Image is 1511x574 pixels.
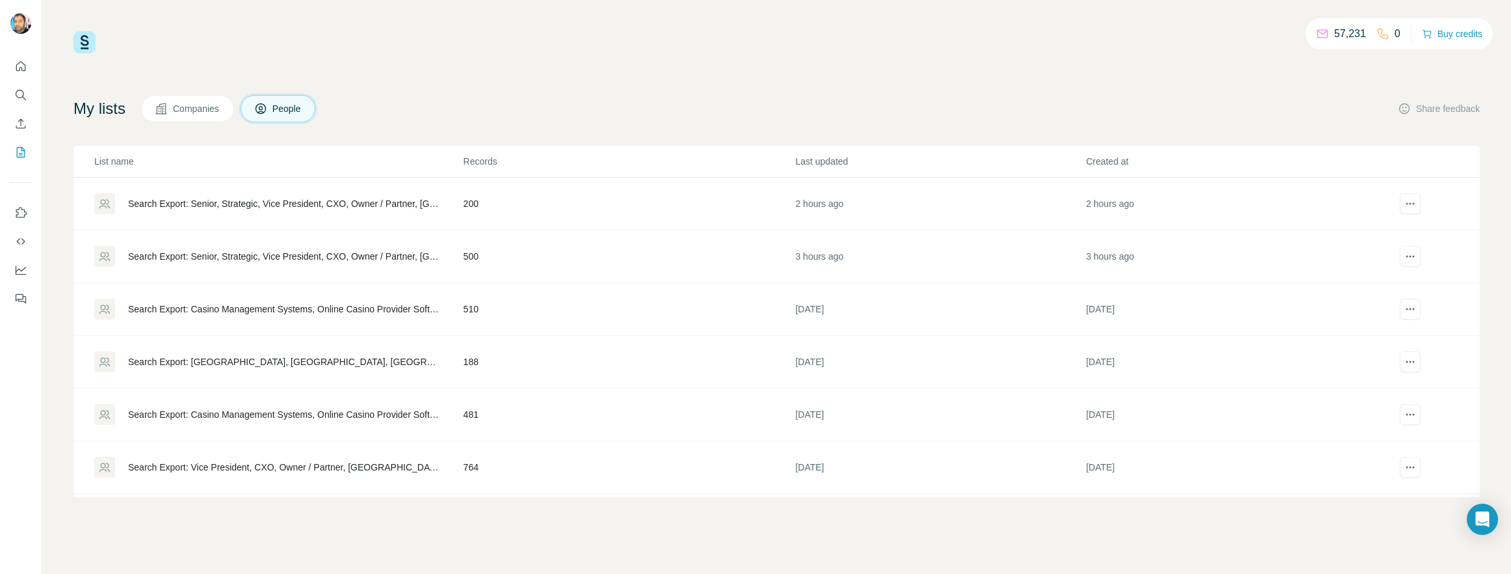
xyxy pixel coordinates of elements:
[73,98,125,119] h4: My lists
[1085,283,1376,336] td: [DATE]
[1398,102,1480,115] button: Share feedback
[1400,246,1421,267] button: actions
[10,112,31,135] button: Enrich CSV
[1086,155,1375,168] p: Created at
[128,408,441,421] div: Search Export: Casino Management Systems, Online Casino Provider Software - [DATE] 13:54
[795,336,1085,389] td: [DATE]
[795,441,1085,494] td: [DATE]
[463,230,795,283] td: 500
[1395,26,1400,42] p: 0
[173,102,220,115] span: Companies
[128,355,441,368] div: Search Export: [GEOGRAPHIC_DATA], [GEOGRAPHIC_DATA], [GEOGRAPHIC_DATA], [GEOGRAPHIC_DATA], [GEOGR...
[10,287,31,310] button: Feedback
[73,31,96,53] img: Surfe Logo
[1085,336,1376,389] td: [DATE]
[272,102,302,115] span: People
[1334,26,1366,42] p: 57,231
[463,441,795,494] td: 764
[10,13,31,34] img: Avatar
[1422,25,1482,43] button: Buy credits
[10,230,31,253] button: Use Surfe API
[1400,299,1421,320] button: actions
[10,55,31,78] button: Quick start
[10,83,31,107] button: Search
[795,494,1085,547] td: [DATE]
[1085,230,1376,283] td: 3 hours ago
[795,155,1084,168] p: Last updated
[128,303,441,316] div: Search Export: Casino Management Systems, Online Casino Provider Software - [DATE] 14:39
[128,197,441,210] div: Search Export: Senior, Strategic, Vice President, CXO, Owner / Partner, [GEOGRAPHIC_DATA], [GEOGR...
[10,201,31,225] button: Use Surfe on LinkedIn
[94,155,462,168] p: List name
[1400,351,1421,372] button: actions
[1400,404,1421,425] button: actions
[463,336,795,389] td: 188
[463,283,795,336] td: 510
[1467,504,1498,535] div: Open Intercom Messenger
[1085,494,1376,547] td: [DATE]
[795,389,1085,441] td: [DATE]
[795,283,1085,336] td: [DATE]
[1085,441,1376,494] td: [DATE]
[1085,178,1376,230] td: 2 hours ago
[1400,193,1421,214] button: actions
[464,155,795,168] p: Records
[795,230,1085,283] td: 3 hours ago
[463,389,795,441] td: 481
[463,494,795,547] td: 10
[1085,389,1376,441] td: [DATE]
[463,178,795,230] td: 200
[10,141,31,164] button: My lists
[10,258,31,282] button: Dashboard
[128,250,441,263] div: Search Export: Senior, Strategic, Vice President, CXO, Owner / Partner, [GEOGRAPHIC_DATA], [GEOGR...
[795,178,1085,230] td: 2 hours ago
[128,461,441,474] div: Search Export: Vice President, CXO, Owner / Partner, [GEOGRAPHIC_DATA], Gambling Facilities and C...
[1400,457,1421,478] button: actions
